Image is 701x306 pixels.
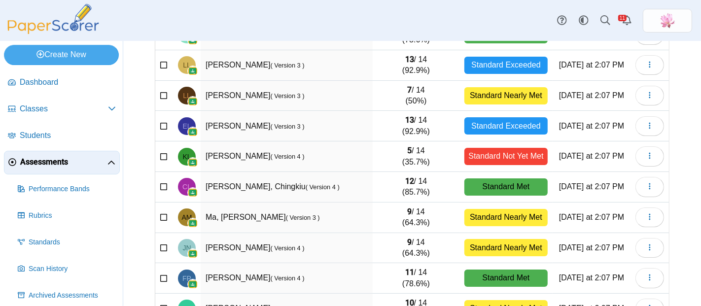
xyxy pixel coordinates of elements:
time: Sep 9, 2025 at 2:07 PM [559,61,624,69]
td: / 14 (92.9%) [373,50,459,81]
td: / 14 (64.3%) [373,233,459,264]
td: [PERSON_NAME] [201,141,373,172]
img: googleClassroom-logo.png [188,66,198,76]
div: Standard Nearly Met [464,209,548,226]
b: 13 [405,55,414,64]
time: Sep 9, 2025 at 2:07 PM [559,243,624,252]
img: googleClassroom-logo.png [188,218,198,228]
a: ps.MuGhfZT6iQwmPTCC [643,9,692,33]
img: googleClassroom-logo.png [188,127,198,137]
img: googleClassroom-logo.png [188,97,198,106]
small: ( Version 4 ) [271,274,305,282]
b: 9 [407,207,412,216]
time: Sep 9, 2025 at 2:07 PM [559,91,624,100]
span: Students [20,130,116,141]
span: Dashboard [20,77,116,88]
span: Classes [20,103,108,114]
b: 9 [407,238,412,247]
a: Rubrics [14,204,120,228]
span: Xinmei Li [660,13,675,29]
a: Classes [4,98,120,121]
img: googleClassroom-logo.png [188,158,198,168]
div: Standard Met [464,270,548,287]
a: Students [4,124,120,148]
span: Rubrics [29,211,116,221]
small: ( Version 4 ) [271,244,305,252]
div: Standard Nearly Met [464,87,548,104]
span: Scan History [29,264,116,274]
img: PaperScorer [4,4,103,34]
time: Sep 9, 2025 at 2:07 PM [559,152,624,160]
td: / 14 (64.3%) [373,203,459,233]
div: Standard Met [464,178,548,196]
td: / 14 (85.7%) [373,172,459,203]
small: ( Version 3 ) [286,214,320,221]
div: Standard Nearly Met [464,239,548,256]
span: Assessments [20,157,107,168]
time: Sep 9, 2025 at 2:07 PM [559,213,624,221]
small: ( Version 3 ) [271,92,305,100]
span: Ezequiel Lechuga [182,123,191,130]
div: Standard Not Yet Met [464,148,548,165]
div: Standard Exceeded [464,117,548,135]
td: / 14 (35.7%) [373,141,459,172]
time: Sep 9, 2025 at 2:07 PM [559,273,624,282]
a: Create New [4,45,119,65]
span: Fiona Peng [182,275,191,282]
div: Standard Exceeded [464,57,548,74]
small: ( Version 4 ) [306,183,340,191]
span: Landon Lai [183,62,191,68]
td: [PERSON_NAME] [201,263,373,294]
td: / 14 (50%) [373,81,459,111]
a: PaperScorer [4,27,103,35]
img: googleClassroom-logo.png [188,188,198,198]
b: 11 [405,268,414,277]
td: [PERSON_NAME] [201,50,373,81]
small: ( Version 3 ) [271,123,305,130]
td: [PERSON_NAME] [201,233,373,264]
small: ( Version 4 ) [271,153,305,160]
span: Performance Bands [29,184,116,194]
td: Ma, [PERSON_NAME] [201,203,373,233]
small: ( Version 3 ) [271,62,305,69]
a: Performance Bands [14,177,120,201]
td: [PERSON_NAME] [201,111,373,141]
td: / 14 (92.9%) [373,111,459,141]
span: Chingkiu Leung [182,183,191,190]
a: Alerts [616,10,638,32]
span: Standards [29,238,116,247]
b: 13 [405,115,414,125]
time: Sep 9, 2025 at 2:07 PM [559,122,624,130]
td: [PERSON_NAME], Chingkiu [201,172,373,203]
a: Assessments [4,151,120,174]
a: Dashboard [4,71,120,95]
b: 5 [407,146,412,155]
b: 12 [405,176,414,186]
a: Scan History [14,257,120,281]
span: Ao Qi Ma [182,214,192,221]
span: Kylie Lee [182,153,191,160]
a: Standards [14,231,120,254]
img: googleClassroom-logo.png [188,249,198,259]
td: [PERSON_NAME] [201,81,373,111]
td: / 14 (78.6%) [373,263,459,294]
time: Sep 9, 2025 at 2:07 PM [559,182,624,191]
span: Lawrence Lam [183,92,191,99]
b: 7 [407,85,412,95]
img: ps.MuGhfZT6iQwmPTCC [660,13,675,29]
span: Archived Assessments [29,291,116,301]
span: Jeffrey Ng [182,244,191,251]
img: googleClassroom-logo.png [188,279,198,289]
